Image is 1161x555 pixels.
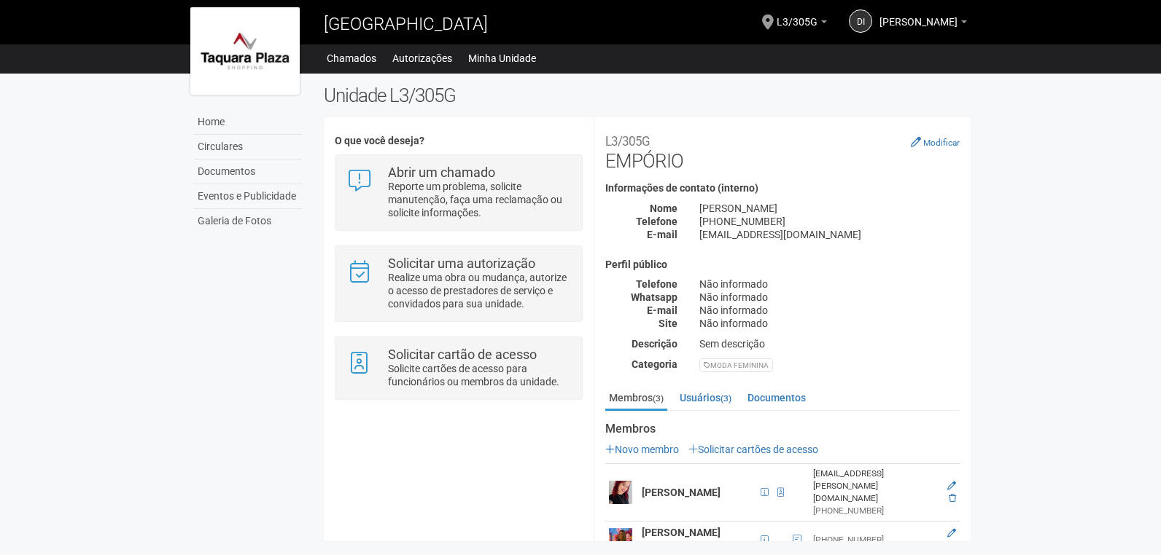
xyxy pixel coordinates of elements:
[849,9,872,33] a: DI
[194,209,302,233] a: Galeria de Fotos
[388,180,571,219] p: Reporte um problema, solicite manutenção, faça uma reclamação ou solicite informações.
[388,271,571,310] p: Realize uma obra ou mudança, autorize o acesso de prestadores de serviço e convidados para sua un...
[911,136,960,148] a: Modificar
[744,387,809,409] a: Documentos
[688,215,971,228] div: [PHONE_NUMBER]
[947,481,956,491] a: Editar membro
[605,444,679,455] a: Novo membro
[194,184,302,209] a: Eventos e Publicidade
[777,2,818,28] span: L3/305G
[688,317,971,330] div: Não informado
[392,48,452,68] a: Autorizações
[605,259,960,270] h4: Perfil público
[468,48,536,68] a: Minha Unidade
[636,278,677,290] strong: Telefone
[194,110,302,135] a: Home
[388,165,495,180] strong: Abrir um chamado
[632,338,677,350] strong: Descrição
[388,347,537,362] strong: Solicitar cartão de acesso
[676,387,735,409] a: Usuários(3)
[636,216,677,227] strong: Telefone
[688,444,818,455] a: Solicitar cartões de acesso
[688,304,971,317] div: Não informado
[605,422,960,436] strong: Membros
[605,134,650,149] small: L3/305G
[324,84,971,106] h2: Unidade L3/305G
[653,393,664,404] small: (3)
[688,291,971,304] div: Não informado
[880,2,958,28] span: Denny Iost
[346,348,570,388] a: Solicitar cartão de acesso Solicite cartões de acesso para funcionários ou membros da unidade.
[721,393,731,404] small: (3)
[642,487,721,498] strong: [PERSON_NAME]
[605,183,960,194] h4: Informações de contato (interno)
[327,48,376,68] a: Chamados
[813,534,936,546] div: [PHONE_NUMBER]
[609,481,632,504] img: user.png
[688,202,971,215] div: [PERSON_NAME]
[190,7,300,95] img: logo.jpg
[194,135,302,160] a: Circulares
[813,505,936,517] div: [PHONE_NUMBER]
[647,229,677,240] strong: E-mail
[947,528,956,538] a: Editar membro
[632,358,677,370] strong: Categoria
[335,135,582,146] h4: O que você deseja?
[813,468,936,505] div: [EMAIL_ADDRESS][PERSON_NAME][DOMAIN_NAME]
[949,540,956,551] a: Excluir membro
[659,318,677,329] strong: Site
[609,528,632,551] img: user.png
[605,128,960,172] h2: EMPÓRIO
[346,166,570,219] a: Abrir um chamado Reporte um problema, solicite manutenção, faça uma reclamação ou solicite inform...
[688,337,971,350] div: Sem descrição
[647,304,677,316] strong: E-mail
[324,14,488,34] span: [GEOGRAPHIC_DATA]
[688,277,971,291] div: Não informado
[688,228,971,241] div: [EMAIL_ADDRESS][DOMAIN_NAME]
[650,202,677,214] strong: Nome
[642,527,721,553] strong: [PERSON_NAME] [PERSON_NAME]
[631,291,677,303] strong: Whatsapp
[605,387,667,411] a: Membros(3)
[923,138,960,148] small: Modificar
[346,257,570,310] a: Solicitar uma autorização Realize uma obra ou mudança, autorize o acesso de prestadores de serviç...
[194,160,302,184] a: Documentos
[388,362,571,388] p: Solicite cartões de acesso para funcionários ou membros da unidade.
[777,18,827,30] a: L3/305G
[880,18,967,30] a: [PERSON_NAME]
[699,358,773,372] div: MODA FEMININA
[949,493,956,503] a: Excluir membro
[388,256,535,271] strong: Solicitar uma autorização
